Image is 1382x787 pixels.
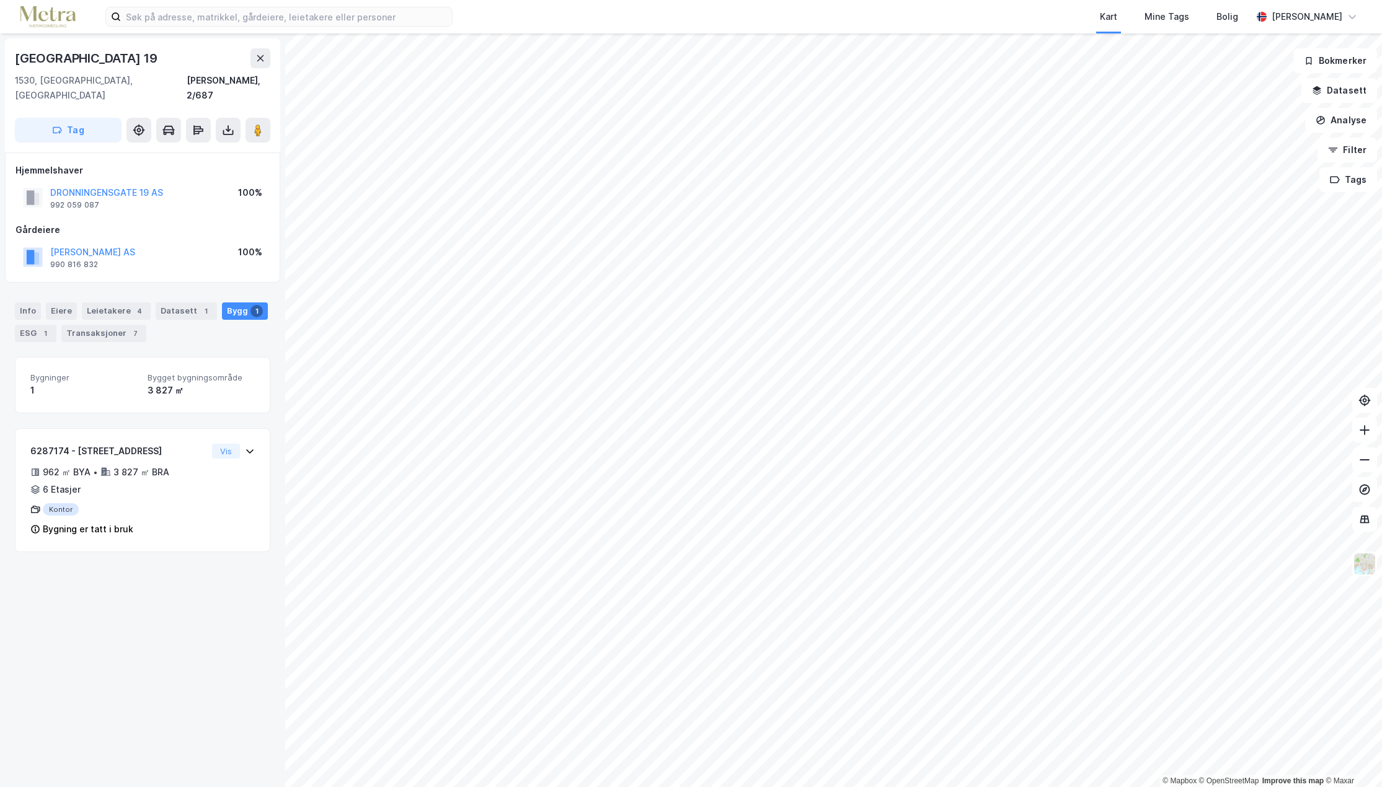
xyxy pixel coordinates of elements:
div: 990 816 832 [50,260,98,270]
a: Mapbox [1163,776,1197,785]
div: 992 059 087 [50,200,99,210]
button: Tag [15,118,122,143]
div: [PERSON_NAME] [1272,9,1342,24]
img: metra-logo.256734c3b2bbffee19d4.png [20,6,76,28]
div: Bygg [222,302,268,320]
div: Mine Tags [1145,9,1189,24]
div: 100% [238,185,262,200]
span: Bygninger [30,372,138,383]
div: 3 827 ㎡ BRA [113,465,169,480]
div: 1 [200,305,212,317]
div: 1 [30,383,138,398]
div: Leietakere [82,302,151,320]
div: Info [15,302,41,320]
iframe: Chat Widget [1320,728,1382,787]
span: Bygget bygningsområde [148,372,255,383]
button: Vis [212,444,240,459]
div: Kart [1100,9,1117,24]
div: 3 827 ㎡ [148,383,255,398]
button: Tags [1319,167,1377,192]
button: Bokmerker [1293,48,1377,73]
img: Z [1353,552,1376,576]
div: 6 Etasjer [43,482,81,497]
div: 1 [39,327,51,340]
button: Filter [1318,138,1377,162]
a: Improve this map [1262,776,1324,785]
div: [PERSON_NAME], 2/687 [187,73,270,103]
div: Kontrollprogram for chat [1320,728,1382,787]
div: ESG [15,325,56,342]
div: Datasett [156,302,217,320]
div: 6287174 - [STREET_ADDRESS] [30,444,207,459]
div: Hjemmelshaver [16,163,270,178]
div: 1 [250,305,263,317]
button: Datasett [1301,78,1377,103]
input: Søk på adresse, matrikkel, gårdeiere, leietakere eller personer [121,7,452,26]
div: 962 ㎡ BYA [43,465,91,480]
div: • [93,467,98,477]
a: OpenStreetMap [1199,776,1259,785]
div: Bygning er tatt i bruk [43,522,133,537]
div: Transaksjoner [61,325,146,342]
div: Bolig [1216,9,1238,24]
button: Analyse [1305,108,1377,133]
div: Gårdeiere [16,222,270,237]
div: 7 [129,327,141,340]
div: 1530, [GEOGRAPHIC_DATA], [GEOGRAPHIC_DATA] [15,73,187,103]
div: Eiere [46,302,77,320]
div: 4 [133,305,146,317]
div: [GEOGRAPHIC_DATA] 19 [15,48,160,68]
div: 100% [238,245,262,260]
